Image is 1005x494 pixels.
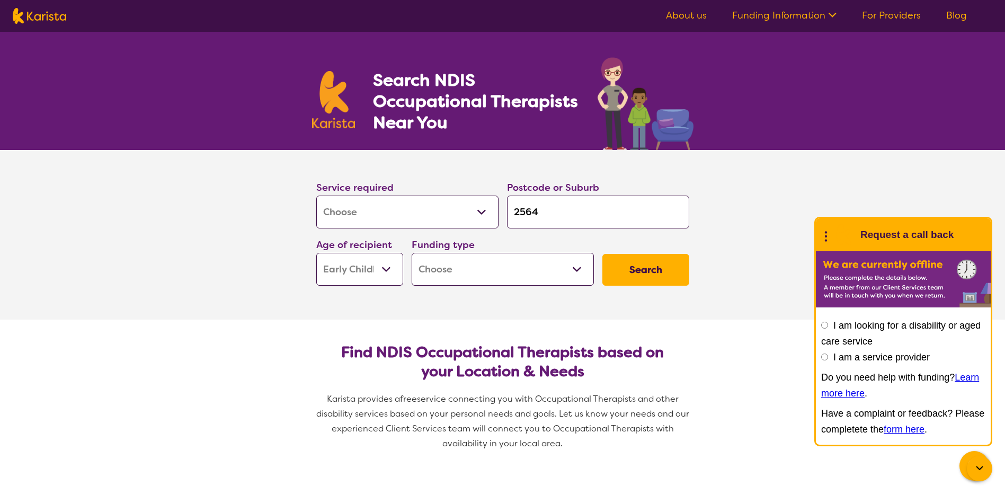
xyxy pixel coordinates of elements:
[666,9,707,22] a: About us
[13,8,66,24] img: Karista logo
[860,227,954,243] h1: Request a call back
[507,196,689,228] input: Type
[325,343,681,381] h2: Find NDIS Occupational Therapists based on your Location & Needs
[400,393,417,404] span: free
[732,9,837,22] a: Funding Information
[821,405,985,437] p: Have a complaint or feedback? Please completete the .
[884,424,924,435] a: form here
[316,239,392,251] label: Age of recipient
[833,224,854,245] img: Karista
[312,71,355,128] img: Karista logo
[316,181,394,194] label: Service required
[821,320,981,347] label: I am looking for a disability or aged care service
[816,251,991,307] img: Karista offline chat form to request call back
[946,9,967,22] a: Blog
[316,393,691,449] span: service connecting you with Occupational Therapists and other disability services based on your p...
[327,393,400,404] span: Karista provides a
[507,181,599,194] label: Postcode or Suburb
[373,69,579,133] h1: Search NDIS Occupational Therapists Near You
[821,369,985,401] p: Do you need help with funding? .
[833,352,930,363] label: I am a service provider
[412,239,475,251] label: Funding type
[959,451,989,481] button: Channel Menu
[862,9,921,22] a: For Providers
[602,254,689,286] button: Search
[598,57,693,150] img: occupational-therapy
